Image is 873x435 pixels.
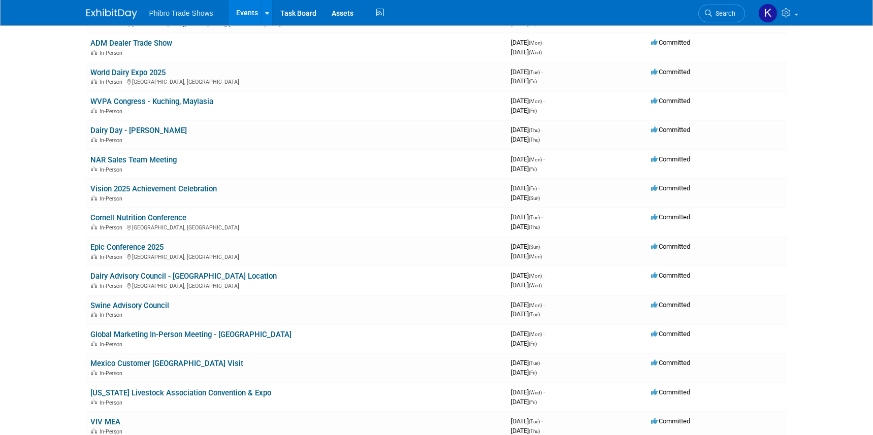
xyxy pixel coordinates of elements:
span: (Thu) [529,224,540,230]
span: In-Person [100,399,125,406]
span: In-Person [100,312,125,318]
span: (Tue) [529,419,540,424]
span: (Mon) [529,254,542,259]
a: WVPA Congress - Kuching, Maylasia [90,97,213,106]
img: In-Person Event [91,341,97,346]
span: Committed [651,126,690,133]
span: (Tue) [529,360,540,366]
span: Committed [651,155,690,163]
img: In-Person Event [91,224,97,229]
span: (Wed) [529,50,542,55]
span: Committed [651,388,690,396]
span: [DATE] [511,155,545,163]
span: In-Person [100,341,125,348]
span: [DATE] [511,369,537,376]
span: [DATE] [511,340,537,347]
a: [US_STATE] Livestock Association Convention & Expo [90,388,271,397]
span: (Fri) [529,370,537,376]
span: [DATE] [511,194,540,202]
span: Committed [651,68,690,76]
span: In-Person [100,166,125,173]
span: [DATE] [511,281,542,289]
span: Committed [651,213,690,221]
span: (Mon) [529,40,542,46]
span: - [543,97,545,105]
img: In-Person Event [91,195,97,200]
span: In-Person [100,254,125,260]
div: [GEOGRAPHIC_DATA], [GEOGRAPHIC_DATA] [90,281,503,289]
span: - [538,184,540,192]
a: Cornell Nutrition Conference [90,213,186,222]
a: VIV MEA [90,417,120,426]
span: (Wed) [529,283,542,288]
span: In-Person [100,79,125,85]
img: In-Person Event [91,79,97,84]
span: [DATE] [511,39,545,46]
img: In-Person Event [91,428,97,433]
span: (Fri) [529,108,537,114]
span: (Tue) [529,312,540,317]
a: World Dairy Expo 2025 [90,68,166,77]
span: [DATE] [511,243,543,250]
span: (Mon) [529,157,542,162]
span: - [541,213,543,221]
span: Committed [651,97,690,105]
a: Swine Advisory Council [90,301,169,310]
span: [DATE] [511,165,537,173]
span: - [543,388,545,396]
span: (Fri) [529,341,537,347]
span: [DATE] [511,184,540,192]
a: NAR Sales Team Meeting [90,155,177,164]
span: [DATE] [511,417,543,425]
span: (Fri) [529,186,537,191]
span: In-Person [100,195,125,202]
span: In-Person [100,224,125,231]
span: (Sun) [529,195,540,201]
img: In-Person Event [91,166,97,172]
span: [DATE] [511,223,540,230]
span: (Thu) [529,137,540,143]
img: In-Person Event [91,312,97,317]
div: [GEOGRAPHIC_DATA], [GEOGRAPHIC_DATA] [90,252,503,260]
span: (Fri) [529,79,537,84]
span: [DATE] [511,330,545,338]
span: (Sun) [529,244,540,250]
span: - [543,39,545,46]
span: Committed [651,243,690,250]
a: Search [698,5,745,22]
img: In-Person Event [91,137,97,142]
img: ExhibitDay [86,9,137,19]
span: Committed [651,272,690,279]
span: (Fri) [529,166,537,172]
a: Vision 2025 Achievement Celebration [90,184,217,193]
img: In-Person Event [91,254,97,259]
span: (Thu) [529,127,540,133]
span: In-Person [100,428,125,435]
img: In-Person Event [91,399,97,405]
img: In-Person Event [91,108,97,113]
span: - [541,68,543,76]
span: - [543,301,545,309]
span: (Wed) [529,390,542,395]
span: [DATE] [511,48,542,56]
span: (Tue) [529,215,540,220]
span: [DATE] [511,136,540,143]
span: [DATE] [511,19,537,27]
img: In-Person Event [91,50,97,55]
span: [DATE] [511,213,543,221]
span: [DATE] [511,398,537,406]
img: In-Person Event [91,370,97,375]
span: Committed [651,359,690,366]
span: - [541,417,543,425]
span: - [541,359,543,366]
span: - [541,126,543,133]
span: [DATE] [511,107,537,114]
span: - [541,243,543,250]
span: In-Person [100,283,125,289]
span: [DATE] [511,310,540,318]
span: In-Person [100,50,125,56]
a: Dairy Day - [PERSON_NAME] [90,126,187,135]
span: (Fri) [529,21,537,26]
div: [GEOGRAPHIC_DATA], [GEOGRAPHIC_DATA] [90,77,503,85]
img: Karol Ehmen [758,4,778,23]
